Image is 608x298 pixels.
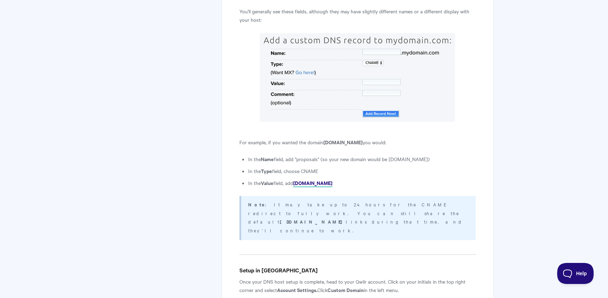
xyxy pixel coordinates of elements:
[323,138,363,146] strong: [DOMAIN_NAME]
[248,179,476,187] li: In the field, add
[280,218,346,225] strong: [DOMAIN_NAME]
[557,263,594,284] iframe: Toggle Customer Support
[293,179,332,187] a: [DOMAIN_NAME]
[261,167,272,174] strong: Type
[239,7,476,24] p: You'll generally see these fields, although they may have slightly different names or a different...
[261,155,274,163] strong: Name
[248,200,467,234] p: : It may take up to 24 hours for the CNAME redirect to fully work. You can still share the defaul...
[260,33,455,122] img: A sample CNAME record form with no data entered
[239,266,476,274] h4: Setup in [GEOGRAPHIC_DATA]
[248,201,265,208] strong: Note
[248,155,476,163] li: In the field, add "proposals" (so your new domain would be [DOMAIN_NAME])
[328,286,364,293] strong: Custom Domain
[261,179,273,186] strong: Value
[248,167,476,175] li: In the field, choose CNAME
[277,286,317,293] strong: Account Settings.
[239,277,476,294] p: Once your DNS host setup is complete, head to your Qwilr account. Click on your initials in the t...
[239,138,476,146] p: For example, if you wanted the domain you would:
